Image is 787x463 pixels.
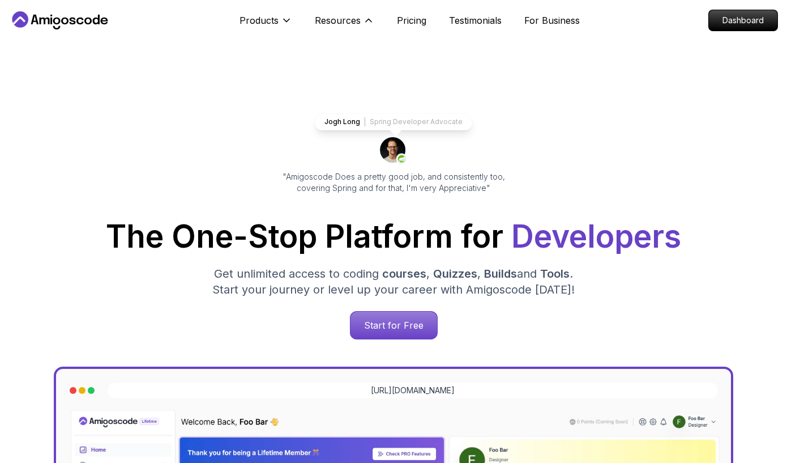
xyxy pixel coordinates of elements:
[397,14,426,27] a: Pricing
[350,312,437,339] p: Start for Free
[315,14,374,36] button: Resources
[239,14,279,27] p: Products
[324,117,360,126] p: Jogh Long
[9,221,778,252] h1: The One-Stop Platform for
[382,267,426,281] span: courses
[524,14,580,27] a: For Business
[267,171,520,194] p: "Amigoscode Does a pretty good job, and consistently too, covering Spring and for that, I'm very ...
[315,14,361,27] p: Resources
[380,137,407,164] img: josh long
[484,267,517,281] span: Builds
[370,117,463,126] p: Spring Developer Advocate
[203,266,584,298] p: Get unlimited access to coding , , and . Start your journey or level up your career with Amigosco...
[708,10,778,31] a: Dashboard
[433,267,477,281] span: Quizzes
[371,385,455,396] a: [URL][DOMAIN_NAME]
[511,218,681,255] span: Developers
[350,311,438,339] a: Start for Free
[540,267,570,281] span: Tools
[239,14,292,36] button: Products
[449,14,502,27] a: Testimonials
